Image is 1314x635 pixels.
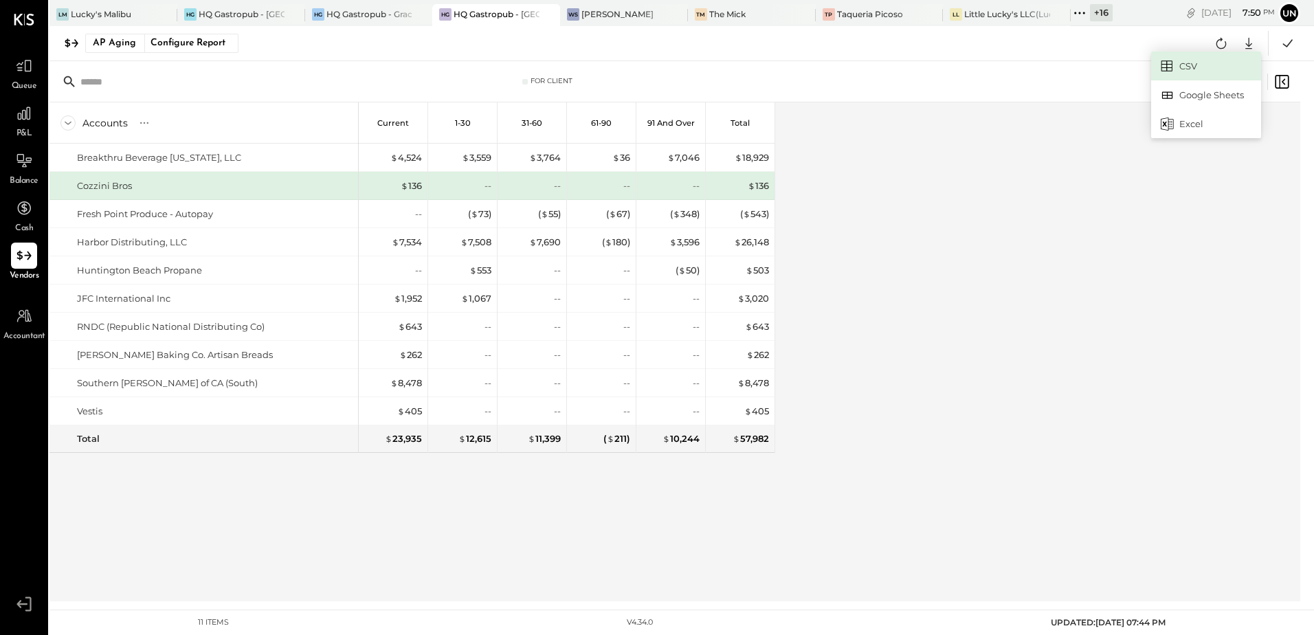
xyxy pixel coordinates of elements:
[77,320,265,333] div: RNDC (Republic National Distributing Co)
[678,265,686,276] span: $
[454,8,539,20] div: HQ Gastropub - [GEOGRAPHIC_DATA]
[647,118,695,128] p: 91 and Over
[1,303,47,343] a: Accountant
[462,152,469,163] span: $
[326,8,412,20] div: HQ Gastropub - Graceland Speakeasy
[746,348,769,361] div: 262
[1201,6,1275,19] div: [DATE]
[398,321,405,332] span: $
[964,8,1050,20] div: Little Lucky's LLC(Lucky's Soho)
[744,405,769,418] div: 405
[748,179,769,192] div: 136
[667,152,675,163] span: $
[415,264,422,277] div: --
[554,292,561,305] div: --
[662,433,670,444] span: $
[394,292,422,305] div: 1,952
[748,180,755,191] span: $
[743,208,750,219] span: $
[670,208,700,221] div: ( 348 )
[538,208,561,221] div: ( 55 )
[399,349,407,360] span: $
[3,331,45,343] span: Accountant
[392,236,399,247] span: $
[606,208,630,221] div: ( 67 )
[77,208,213,221] div: Fresh Point Produce - Autopay
[469,264,491,277] div: 553
[591,118,612,128] p: 61-90
[676,264,700,277] div: ( 50 )
[10,175,38,188] span: Balance
[71,8,131,20] div: Lucky's Malibu
[607,433,614,444] span: $
[1,243,47,282] a: Vendors
[529,152,537,163] span: $
[623,264,630,277] div: --
[1184,5,1198,20] div: copy link
[612,151,630,164] div: 36
[554,179,561,192] div: --
[85,34,238,53] button: AP AgingConfigure Report
[746,265,753,276] span: $
[734,236,742,247] span: $
[567,8,579,21] div: WS
[397,405,422,418] div: 405
[581,8,654,20] div: [PERSON_NAME]
[554,348,561,361] div: --
[1,53,47,93] a: Queue
[1151,52,1261,80] a: CSV
[312,8,324,21] div: HG
[529,236,561,249] div: 7,690
[460,236,491,249] div: 7,508
[744,405,752,416] span: $
[77,292,170,305] div: JFC International Inc
[529,151,561,164] div: 3,764
[390,152,398,163] span: $
[623,405,630,418] div: --
[746,264,769,277] div: 503
[390,377,422,390] div: 8,478
[522,118,542,128] p: 31-60
[12,80,37,93] span: Queue
[709,8,746,20] div: The Mick
[554,320,561,333] div: --
[415,208,422,221] div: --
[390,377,398,388] span: $
[554,405,561,418] div: --
[184,8,197,21] div: HG
[385,432,422,445] div: 23,935
[737,293,745,304] span: $
[612,152,620,163] span: $
[460,236,468,247] span: $
[401,179,422,192] div: 136
[693,292,700,305] div: --
[390,151,422,164] div: 4,524
[394,293,401,304] span: $
[397,405,405,416] span: $
[554,377,561,390] div: --
[77,377,258,390] div: Southern [PERSON_NAME] of CA (South)
[541,208,548,219] span: $
[673,208,680,219] span: $
[392,236,422,249] div: 7,534
[82,116,128,130] div: Accounts
[77,264,202,277] div: Huntington Beach Propane
[15,223,33,235] span: Cash
[56,8,69,21] div: LM
[1090,4,1113,21] div: + 16
[485,320,491,333] div: --
[662,432,700,445] div: 10,244
[471,208,478,219] span: $
[737,377,769,390] div: 8,478
[623,348,630,361] div: --
[399,348,422,361] div: 262
[1,195,47,235] a: Cash
[602,236,630,249] div: ( 180 )
[485,405,491,418] div: --
[737,377,745,388] span: $
[1,100,47,140] a: P&L
[16,128,32,140] span: P&L
[77,432,100,445] div: Total
[623,179,630,192] div: --
[837,8,903,20] div: Taqueria Picoso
